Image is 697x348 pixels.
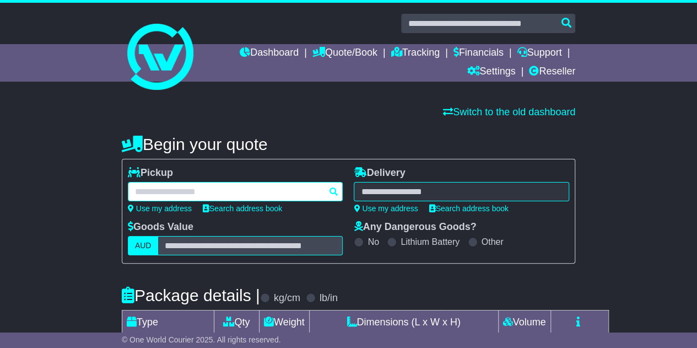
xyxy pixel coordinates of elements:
[482,237,504,247] label: Other
[128,167,173,179] label: Pickup
[453,44,504,63] a: Financials
[128,221,193,233] label: Goods Value
[309,310,498,335] td: Dimensions (L x W x H)
[443,106,575,117] a: Switch to the old dashboard
[259,310,309,335] td: Weight
[498,310,550,335] td: Volume
[354,221,476,233] label: Any Dangerous Goods?
[122,135,575,153] h4: Begin your quote
[214,310,259,335] td: Qty
[128,204,192,213] a: Use my address
[391,44,440,63] a: Tracking
[122,310,214,335] td: Type
[203,204,282,213] a: Search address book
[312,44,377,63] a: Quote/Book
[429,204,509,213] a: Search address book
[122,286,260,304] h4: Package details |
[274,292,300,304] label: kg/cm
[122,335,281,344] span: © One World Courier 2025. All rights reserved.
[128,236,159,255] label: AUD
[517,44,561,63] a: Support
[401,237,460,247] label: Lithium Battery
[529,63,575,82] a: Reseller
[128,182,343,201] typeahead: Please provide city
[354,204,418,213] a: Use my address
[240,44,299,63] a: Dashboard
[467,63,515,82] a: Settings
[368,237,379,247] label: No
[354,167,405,179] label: Delivery
[320,292,338,304] label: lb/in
